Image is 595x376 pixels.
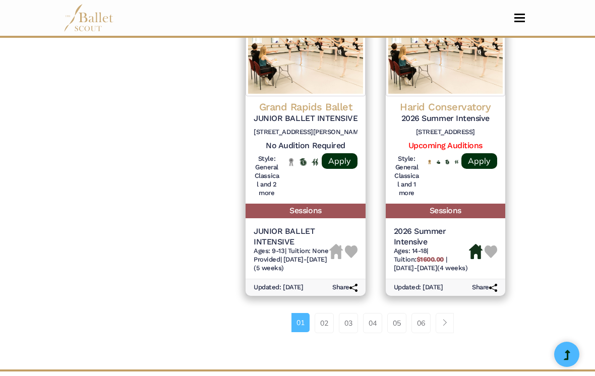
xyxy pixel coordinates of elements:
img: Offers Scholarship [445,160,449,164]
h6: Updated: [DATE] [394,283,443,292]
button: Toggle navigation [508,13,531,23]
span: [DATE]-[DATE] (4 weeks) [394,264,467,272]
h5: Sessions [246,204,365,218]
h5: No Audition Required [254,141,357,151]
span: Tuition: None Provided [254,247,328,263]
a: Apply [322,153,358,169]
img: Housing Unavailable [329,244,343,259]
a: 04 [363,313,382,333]
a: 03 [339,313,358,333]
img: Heart [345,245,358,258]
h6: [STREET_ADDRESS] [394,128,497,137]
h4: Grand Rapids Ballet [254,100,357,113]
img: Offers Financial Aid [437,160,441,164]
img: National [428,160,432,165]
img: In Person [454,160,458,164]
a: 06 [411,313,431,333]
h6: Style: General Classical and 2 more [254,155,279,198]
h5: JUNIOR BALLET INTENSIVE [254,226,329,247]
span: [DATE]-[DATE] (5 weeks) [254,256,327,272]
a: 05 [387,313,406,333]
span: Ages: 9-13 [254,247,284,255]
h6: | | [394,247,469,273]
a: 02 [315,313,334,333]
h5: Sessions [386,204,505,218]
h5: 2026 Summer Intensive [394,113,497,124]
h6: Share [332,283,358,292]
h5: JUNIOR BALLET INTENSIVE [254,113,357,124]
img: Heart [485,245,497,258]
b: $1600.00 [416,256,444,263]
img: Housing Available [469,244,483,259]
h6: | | [254,247,329,273]
img: Offers Scholarship [300,158,307,166]
span: Ages: 14-18 [394,247,427,255]
a: Apply [461,153,497,169]
h4: Harid Conservatory [394,100,497,113]
h5: 2026 Summer Intensive [394,226,469,247]
img: In Person [312,158,319,165]
span: Tuition: [394,256,446,263]
h6: Share [472,283,497,292]
h6: Updated: [DATE] [254,283,303,292]
img: Local [288,158,295,166]
h6: Style: General Classical and 1 more [394,155,420,198]
a: Upcoming Auditions [408,141,483,150]
nav: Page navigation example [291,313,459,333]
h6: [STREET_ADDRESS][PERSON_NAME] [254,128,357,137]
a: 01 [291,313,310,332]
